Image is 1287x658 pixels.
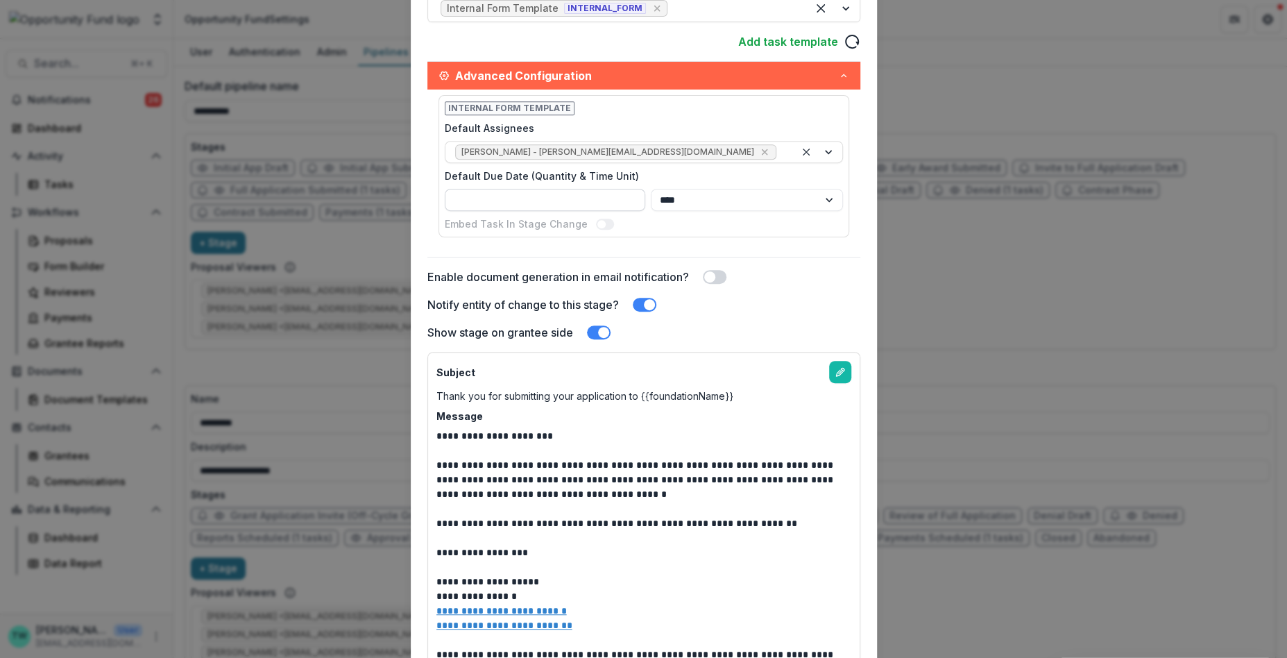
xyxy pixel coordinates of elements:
[445,121,835,135] label: Default Assignees
[650,1,664,15] div: Remove [object Object]
[455,67,838,84] span: Advanced Configuration
[436,389,733,403] p: Thank you for submitting your application to {{foundationName}}
[445,101,574,115] span: Internal Form Template
[447,3,559,15] div: Internal Form Template
[427,90,860,257] div: Advanced Configuration
[427,324,573,341] label: Show stage on grantee side
[445,169,835,183] label: Default Due Date (Quantity & Time Unit)
[427,296,619,313] label: Notify entity of change to this stage?
[829,361,851,383] a: edit-email-template
[445,217,588,231] label: Embed Task In Stage Change
[758,145,772,159] div: Remove Ti Wilhelm - twilhelm@theopportunityfund.org
[427,269,689,285] label: Enable document generation in email notification?
[564,3,646,14] span: INTERNAL_FORM
[798,144,815,160] div: Clear selected options
[461,147,754,157] span: [PERSON_NAME] - [PERSON_NAME][EMAIL_ADDRESS][DOMAIN_NAME]
[436,365,475,380] p: Subject
[436,409,483,423] p: Message
[427,62,860,90] button: Advanced Configuration
[738,33,838,50] a: Add task template
[844,33,860,50] svg: reload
